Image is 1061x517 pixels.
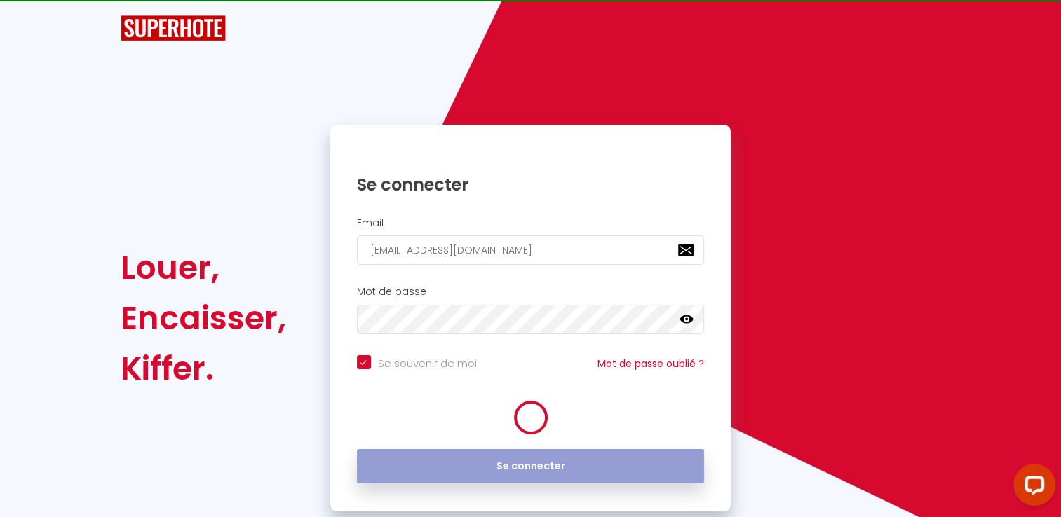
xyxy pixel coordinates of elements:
[357,174,705,195] h1: Se connecter
[121,242,286,293] div: Louer,
[597,357,704,371] a: Mot de passe oublié ?
[121,343,286,394] div: Kiffer.
[1002,458,1061,517] iframe: LiveChat chat widget
[357,449,705,484] button: Se connecter
[357,286,705,298] h2: Mot de passe
[121,15,226,41] img: SuperHote logo
[357,217,705,229] h2: Email
[121,293,286,343] div: Encaisser,
[357,235,705,265] input: Ton Email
